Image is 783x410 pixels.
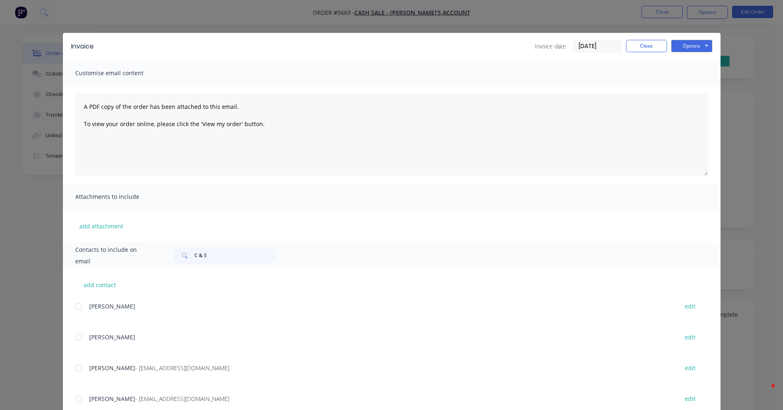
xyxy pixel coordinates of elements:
[535,42,566,51] span: Invoice date
[75,94,708,176] textarea: A PDF copy of the order has been attached to this email. To view your order online, please click ...
[75,279,125,291] button: add contact
[75,244,153,267] span: Contacts to include on email
[89,333,135,341] span: [PERSON_NAME]
[75,220,127,232] button: add attachment
[135,364,229,372] span: - [EMAIL_ADDRESS][DOMAIN_NAME]
[89,395,135,403] span: [PERSON_NAME]
[680,301,700,312] button: edit
[135,395,229,403] span: - [EMAIL_ADDRESS][DOMAIN_NAME]
[89,302,135,310] span: [PERSON_NAME]
[194,247,276,264] input: Search...
[680,393,700,404] button: edit
[89,364,135,372] span: [PERSON_NAME]
[680,362,700,373] button: edit
[680,332,700,343] button: edit
[75,191,166,203] span: Attachments to include
[755,382,775,402] iframe: Intercom live chat
[71,41,94,51] div: Invoice
[671,40,712,52] button: Options
[75,67,166,79] span: Customise email content
[626,40,667,52] button: Close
